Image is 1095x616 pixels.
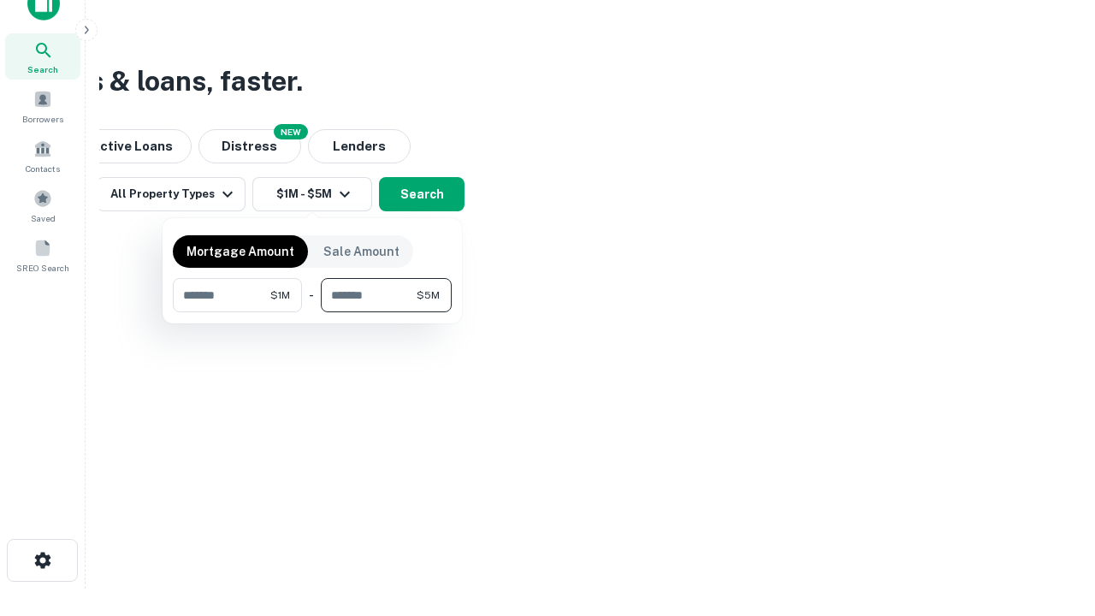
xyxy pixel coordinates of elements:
[417,287,440,303] span: $5M
[1009,479,1095,561] iframe: Chat Widget
[309,278,314,312] div: -
[186,242,294,261] p: Mortgage Amount
[323,242,400,261] p: Sale Amount
[270,287,290,303] span: $1M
